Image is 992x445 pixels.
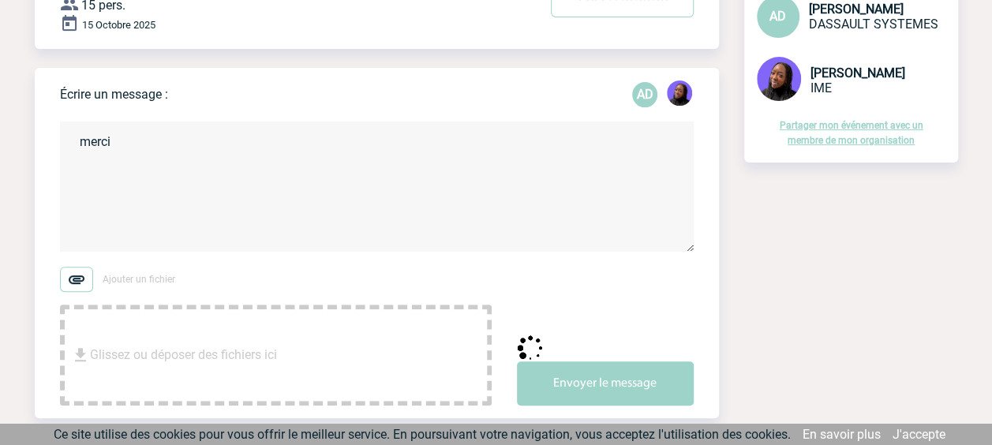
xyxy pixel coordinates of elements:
[780,120,923,146] a: Partager mon événement avec un membre de mon organisation
[809,2,904,17] span: [PERSON_NAME]
[632,82,657,107] div: Anne-Catherine DELECROIX
[517,361,694,406] button: Envoyer le message
[757,57,801,101] img: 131349-0.png
[71,346,90,365] img: file_download.svg
[810,65,905,80] span: [PERSON_NAME]
[809,17,938,32] span: DASSAULT SYSTEMES
[803,427,881,442] a: En savoir plus
[632,82,657,107] p: AD
[769,9,786,24] span: AD
[667,80,692,109] div: Tabaski THIAM
[667,80,692,106] img: 131349-0.png
[810,80,832,95] span: IME
[60,87,168,102] p: Écrire un message :
[82,19,155,31] span: 15 Octobre 2025
[103,274,175,285] span: Ajouter un fichier
[893,427,945,442] a: J'accepte
[54,427,791,442] span: Ce site utilise des cookies pour vous offrir le meilleur service. En poursuivant votre navigation...
[90,316,277,395] span: Glissez ou déposer des fichiers ici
